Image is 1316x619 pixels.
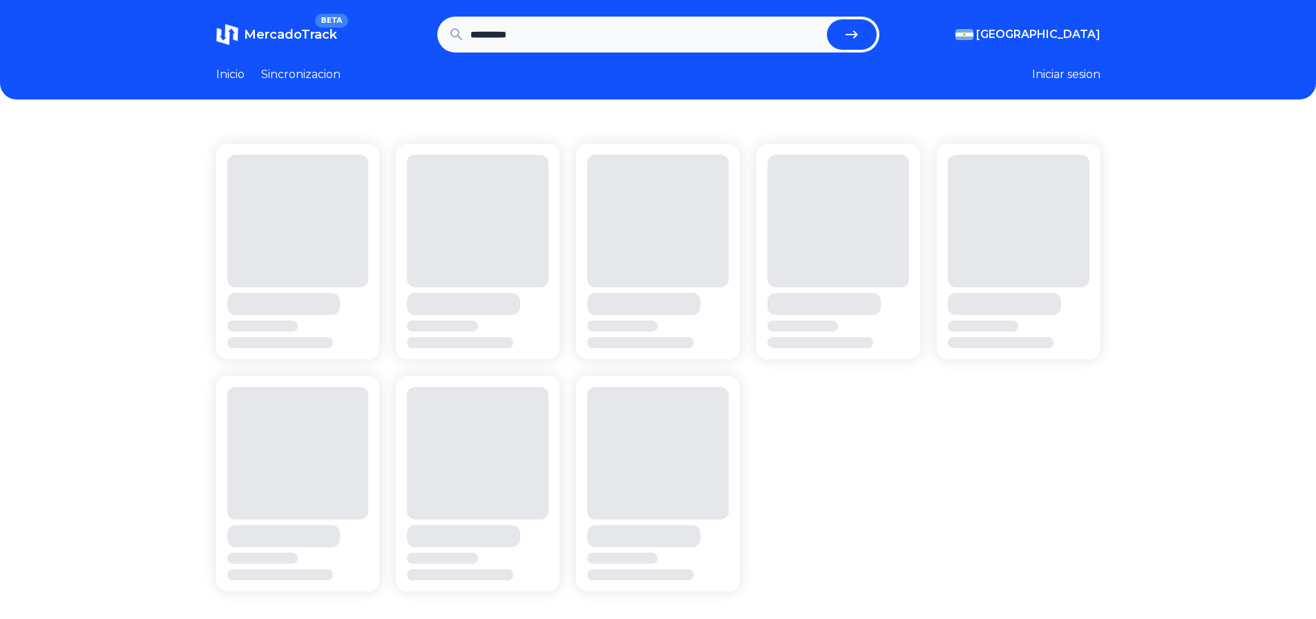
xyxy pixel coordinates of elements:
img: Argentina [955,29,973,40]
a: MercadoTrackBETA [216,23,337,46]
a: Inicio [216,66,245,83]
span: BETA [315,14,347,28]
button: Iniciar sesion [1032,66,1100,83]
span: [GEOGRAPHIC_DATA] [976,26,1100,43]
a: Sincronizacion [261,66,341,83]
span: MercadoTrack [244,27,337,42]
button: [GEOGRAPHIC_DATA] [955,26,1100,43]
img: MercadoTrack [216,23,238,46]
